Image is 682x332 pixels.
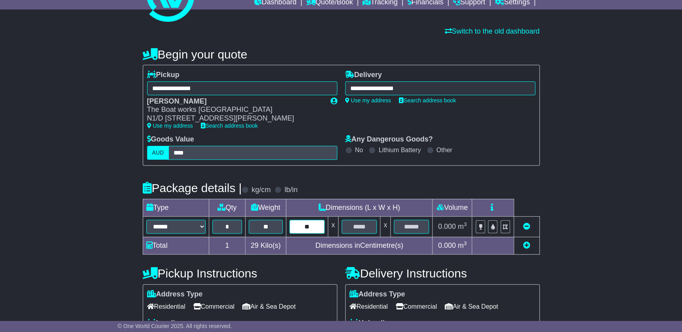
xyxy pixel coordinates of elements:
label: lb/in [284,186,297,194]
label: AUD [147,146,169,160]
label: Address Type [350,290,405,299]
a: Add new item [523,241,530,249]
td: Kilo(s) [246,237,286,254]
label: Delivery [345,71,382,79]
span: Residential [147,300,185,313]
td: 1 [209,237,246,254]
span: Residential [350,300,388,313]
sup: 3 [464,221,467,227]
td: Type [143,199,209,216]
td: Dimensions (L x W x H) [286,199,433,216]
label: Lithium Battery [378,146,421,154]
td: Qty [209,199,246,216]
h4: Package details | [143,181,242,194]
label: Any Dangerous Goods? [345,135,433,144]
div: N1/D [STREET_ADDRESS][PERSON_NAME] [147,114,323,123]
h4: Delivery Instructions [345,267,540,280]
td: x [328,216,338,237]
label: Pickup [147,71,179,79]
label: Unloading [350,319,393,328]
span: m [458,241,467,249]
a: Use my address [345,97,391,104]
a: Use my address [147,123,193,129]
span: 0.000 [438,241,456,249]
label: Other [436,146,452,154]
a: Search address book [201,123,258,129]
span: Commercial [193,300,234,313]
label: kg/cm [251,186,270,194]
label: Loading [147,319,184,328]
td: Weight [246,199,286,216]
span: 0.000 [438,223,456,230]
a: Remove this item [523,223,530,230]
sup: 3 [464,240,467,246]
span: Air & Sea Depot [242,300,296,313]
h4: Begin your quote [143,48,540,61]
td: Dimensions in Centimetre(s) [286,237,433,254]
div: [PERSON_NAME] [147,97,323,106]
label: No [355,146,363,154]
div: The Boat works [GEOGRAPHIC_DATA] [147,106,323,114]
label: Address Type [147,290,203,299]
span: m [458,223,467,230]
a: Search address book [399,97,456,104]
td: Total [143,237,209,254]
h4: Pickup Instructions [143,267,337,280]
span: Air & Sea Depot [445,300,498,313]
span: © One World Courier 2025. All rights reserved. [118,323,232,329]
span: Commercial [396,300,437,313]
a: Switch to the old dashboard [444,27,539,35]
td: Volume [433,199,472,216]
td: x [380,216,391,237]
label: Goods Value [147,135,194,144]
span: 29 [251,241,259,249]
